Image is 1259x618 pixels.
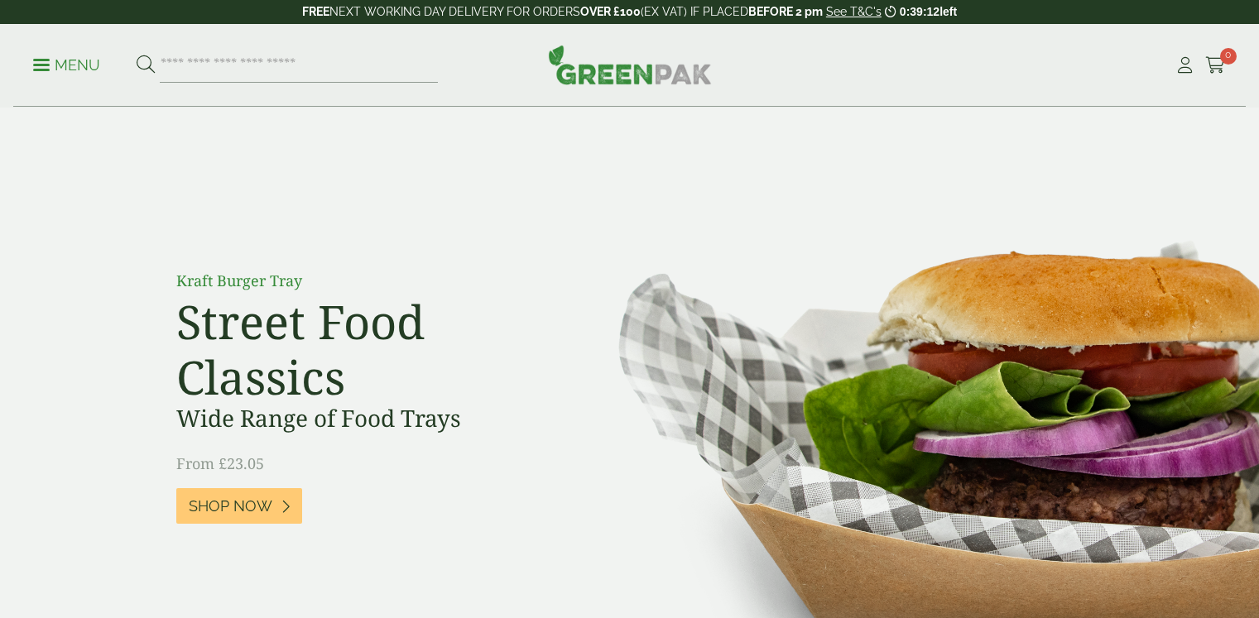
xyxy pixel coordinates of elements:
[176,405,549,433] h3: Wide Range of Food Trays
[33,55,100,75] p: Menu
[176,488,302,524] a: Shop Now
[748,5,823,18] strong: BEFORE 2 pm
[580,5,641,18] strong: OVER £100
[939,5,957,18] span: left
[176,270,549,292] p: Kraft Burger Tray
[548,45,712,84] img: GreenPak Supplies
[302,5,329,18] strong: FREE
[176,294,549,405] h2: Street Food Classics
[1175,57,1195,74] i: My Account
[189,497,272,515] span: Shop Now
[826,5,882,18] a: See T&C's
[900,5,939,18] span: 0:39:12
[1205,57,1226,74] i: Cart
[176,453,264,473] span: From £23.05
[33,55,100,72] a: Menu
[1205,53,1226,78] a: 0
[1220,48,1237,65] span: 0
